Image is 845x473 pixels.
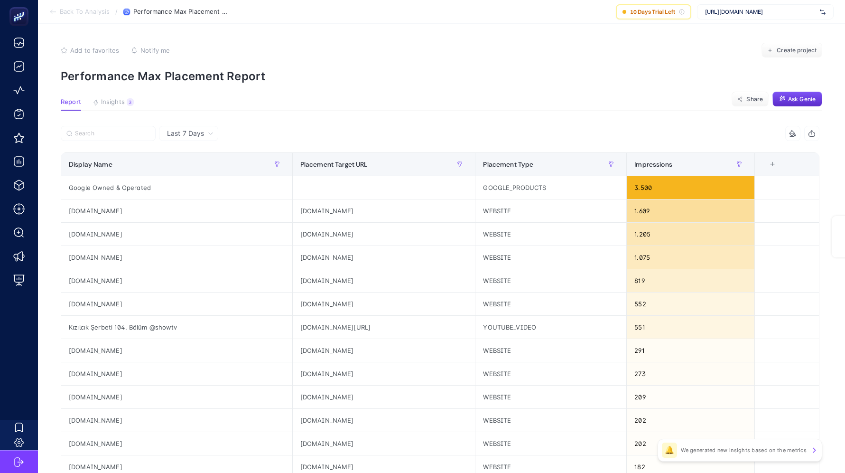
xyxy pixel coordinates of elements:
[101,98,125,106] span: Insights
[475,223,626,246] div: WEBSITE
[483,161,533,168] span: Placement Type
[60,8,110,16] span: Back To Analysis
[300,161,368,168] span: Placement Target URL
[61,362,292,385] div: [DOMAIN_NAME]
[627,293,754,315] div: 552
[61,246,292,269] div: [DOMAIN_NAME]
[475,386,626,408] div: WEBSITE
[293,269,475,292] div: [DOMAIN_NAME]
[75,130,150,137] input: Search
[61,176,292,199] div: Google Owned & Operated
[293,432,475,455] div: [DOMAIN_NAME]
[746,95,763,103] span: Share
[732,92,769,107] button: Share
[61,316,292,339] div: Kızılcık Şerbeti 104. Bölüm @showtv
[475,199,626,222] div: WEBSITE
[627,223,754,246] div: 1.205
[662,443,677,458] div: 🔔
[293,362,475,385] div: [DOMAIN_NAME]
[763,161,781,168] div: +
[61,98,81,106] span: Report
[61,199,292,222] div: [DOMAIN_NAME]
[475,409,626,432] div: WEBSITE
[61,69,822,83] p: Performance Max Placement Report
[140,47,170,54] span: Notify me
[627,386,754,408] div: 209
[772,92,822,107] button: Ask Genie
[475,269,626,292] div: WEBSITE
[761,43,822,58] button: Create project
[61,293,292,315] div: [DOMAIN_NAME]
[627,199,754,222] div: 1.609
[630,8,675,16] span: 10 Days Trial Left
[61,339,292,362] div: [DOMAIN_NAME]
[293,386,475,408] div: [DOMAIN_NAME]
[627,339,754,362] div: 291
[627,432,754,455] div: 202
[475,362,626,385] div: WEBSITE
[627,362,754,385] div: 273
[634,161,672,168] span: Impressions
[127,98,134,106] div: 3
[293,199,475,222] div: [DOMAIN_NAME]
[475,176,626,199] div: GOOGLE_PRODUCTS
[61,269,292,292] div: [DOMAIN_NAME]
[475,293,626,315] div: WEBSITE
[70,47,119,54] span: Add to favorites
[293,409,475,432] div: [DOMAIN_NAME]
[131,47,170,54] button: Notify me
[133,8,228,16] span: Performance Max Placement Report
[293,316,475,339] div: [DOMAIN_NAME][URL]
[705,8,816,16] span: [URL][DOMAIN_NAME]
[788,95,816,103] span: Ask Genie
[820,7,826,17] img: svg%3e
[777,47,817,54] span: Create project
[61,432,292,455] div: [DOMAIN_NAME]
[762,161,770,181] div: 4 items selected
[627,269,754,292] div: 819
[475,339,626,362] div: WEBSITE
[627,246,754,269] div: 1.075
[627,176,754,199] div: 3.500
[61,386,292,408] div: [DOMAIN_NAME]
[681,446,807,454] p: We generated new insights based on the metrics
[61,409,292,432] div: [DOMAIN_NAME]
[627,409,754,432] div: 202
[293,293,475,315] div: [DOMAIN_NAME]
[167,129,204,138] span: Last 7 Days
[627,316,754,339] div: 551
[293,223,475,246] div: [DOMAIN_NAME]
[69,161,112,168] span: Display Name
[61,47,119,54] button: Add to favorites
[61,223,292,246] div: [DOMAIN_NAME]
[115,8,118,15] span: /
[475,316,626,339] div: YOUTUBE_VIDEO
[293,339,475,362] div: [DOMAIN_NAME]
[475,246,626,269] div: WEBSITE
[293,246,475,269] div: [DOMAIN_NAME]
[475,432,626,455] div: WEBSITE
